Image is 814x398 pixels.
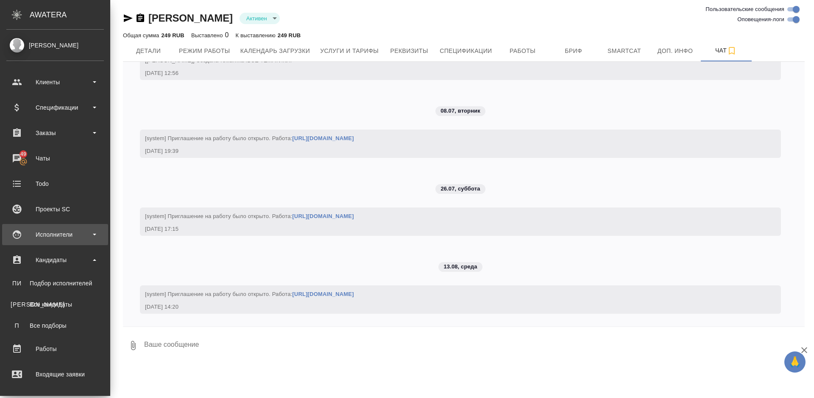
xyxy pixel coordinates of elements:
div: Todo [6,177,104,190]
span: Доп. инфо [655,46,696,56]
div: Чаты [6,152,104,165]
p: 249 RUB [278,32,301,39]
span: Пользовательские сообщения [705,5,784,14]
div: Исполнители [6,228,104,241]
span: Режим работы [179,46,230,56]
div: Спецификации [6,101,104,114]
a: [URL][DOMAIN_NAME] [292,135,354,141]
div: [DATE] 19:39 [145,147,751,155]
span: Работы [502,46,543,56]
a: ПВсе подборы [6,317,104,334]
div: 0 [191,30,229,40]
div: [DATE] 17:15 [145,225,751,233]
span: [system] Приглашение на работу было открыто. Работа: [145,213,354,219]
span: Чат [706,45,747,56]
div: Активен [240,13,280,24]
p: Выставлено [191,32,225,39]
span: Реквизиты [389,46,429,56]
a: Входящие заявки [2,364,108,385]
p: 26.07, суббота [440,185,480,193]
a: [URL][DOMAIN_NAME] [292,213,354,219]
a: Todo [2,173,108,194]
span: Спецификации [440,46,492,56]
button: Активен [244,15,270,22]
div: Все подборы [11,321,100,330]
div: [DATE] 12:56 [145,69,751,77]
div: Кандидаты [6,254,104,266]
div: [PERSON_NAME] [6,41,104,50]
span: Услуги и тарифы [320,46,379,56]
div: [DATE] 14:20 [145,303,751,311]
div: Клиенты [6,76,104,88]
span: [system] Приглашение на работу было открыто. Работа: [145,135,354,141]
a: Работы [2,338,108,359]
div: Входящие заявки [6,368,104,381]
p: 08.07, вторник [440,107,480,115]
button: Скопировать ссылку для ЯМессенджера [123,13,133,23]
button: 🙏 [784,351,806,373]
a: [PERSON_NAME]Все кандидаты [6,296,104,313]
span: Бриф [553,46,594,56]
span: Smartcat [604,46,645,56]
span: 49 [15,150,31,158]
span: Календарь загрузки [240,46,310,56]
div: Проекты SC [6,203,104,216]
div: Подбор исполнителей [11,279,100,287]
span: [system] Приглашение на работу было открыто. Работа: [145,291,354,297]
svg: Подписаться [727,46,737,56]
div: AWATERA [30,6,110,23]
span: Детали [128,46,169,56]
p: 13.08, среда [443,263,477,271]
button: Скопировать ссылку [135,13,145,23]
span: 🙏 [788,353,802,371]
span: Оповещения-логи [737,15,784,24]
div: Заказы [6,127,104,139]
a: ПИПодбор исполнителей [6,275,104,292]
div: Работы [6,343,104,355]
div: Все кандидаты [11,300,100,309]
a: Проекты SC [2,199,108,220]
p: К выставлению [236,32,278,39]
a: [URL][DOMAIN_NAME] [292,291,354,297]
p: 249 RUB [161,32,184,39]
p: Общая сумма [123,32,161,39]
a: [PERSON_NAME] [148,12,233,24]
a: 49Чаты [2,148,108,169]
